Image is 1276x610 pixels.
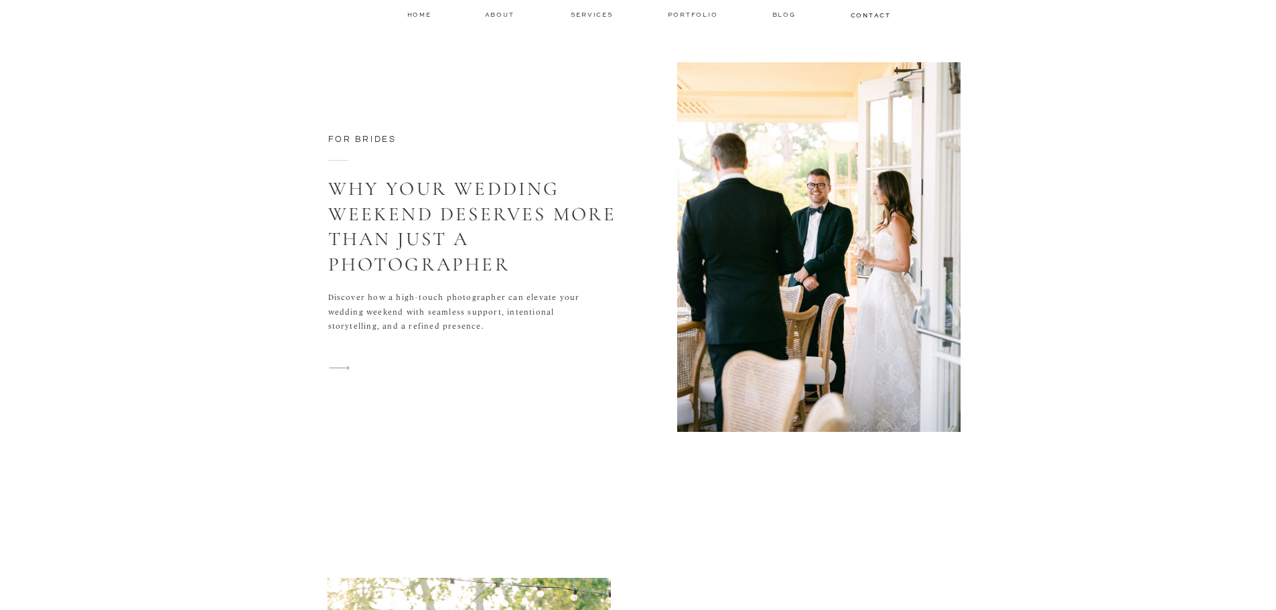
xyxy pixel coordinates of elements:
[851,11,890,19] a: contact
[407,10,433,19] a: home
[328,135,397,144] a: For Brides
[485,10,518,19] a: about
[677,62,961,432] img: Florist and wedding planner Tyler Speier talks with bride and groom during their private receptio...
[328,290,590,333] p: Discover how a high-touch photographer can elevate your wedding weekend with seamless support, in...
[328,177,617,276] a: Why Your Wedding Weekend Deserves More Than Just a Photographer
[321,358,358,378] a: Why Your Wedding Weekend Deserves More Than Just a Photographer
[668,10,721,19] a: Portfolio
[772,10,799,19] a: Blog
[571,10,616,19] a: services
